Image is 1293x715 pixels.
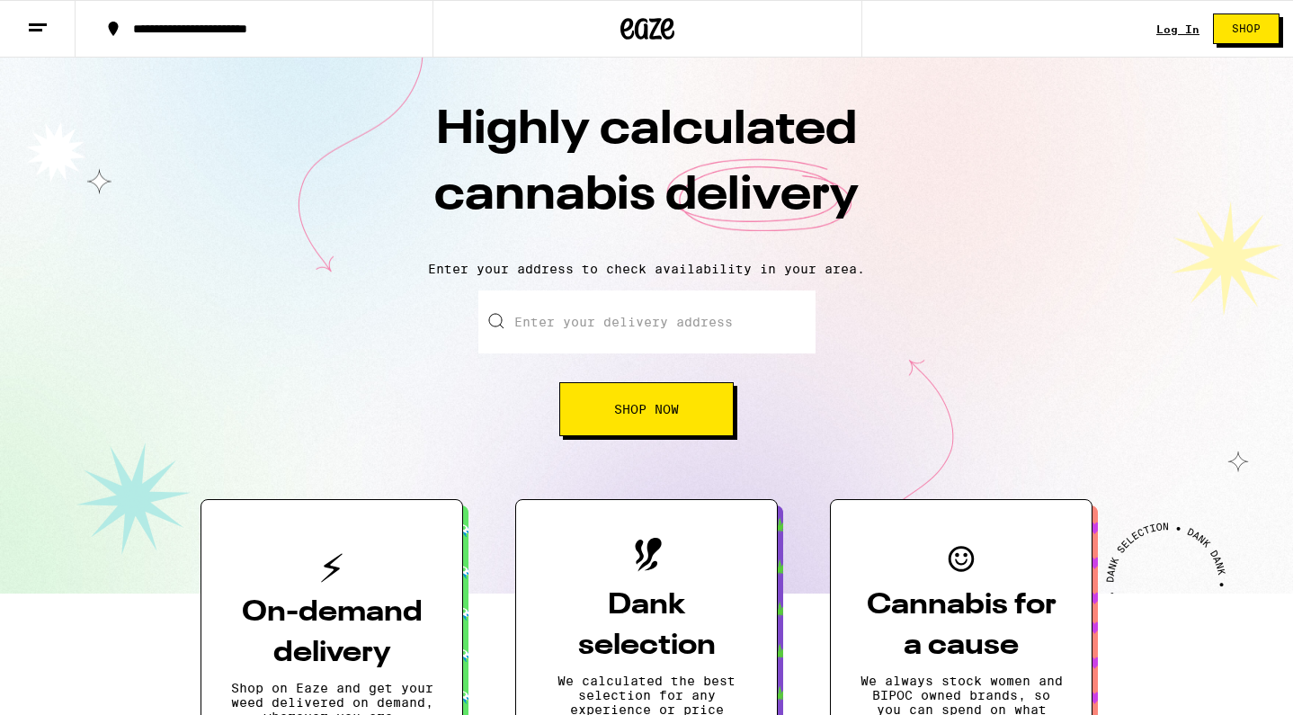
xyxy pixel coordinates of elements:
h1: Highly calculated cannabis delivery [332,98,961,247]
button: Shop Now [559,382,734,436]
button: Shop [1213,13,1280,44]
span: Hi. Need any help? [11,13,129,27]
h3: On-demand delivery [230,593,433,674]
a: Shop [1199,13,1293,44]
span: Shop [1232,23,1261,34]
span: Shop Now [614,403,679,416]
a: Log In [1156,23,1199,35]
input: Enter your delivery address [478,290,816,353]
h3: Cannabis for a cause [860,585,1063,666]
p: Enter your address to check availability in your area. [18,262,1275,276]
h3: Dank selection [545,585,748,666]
